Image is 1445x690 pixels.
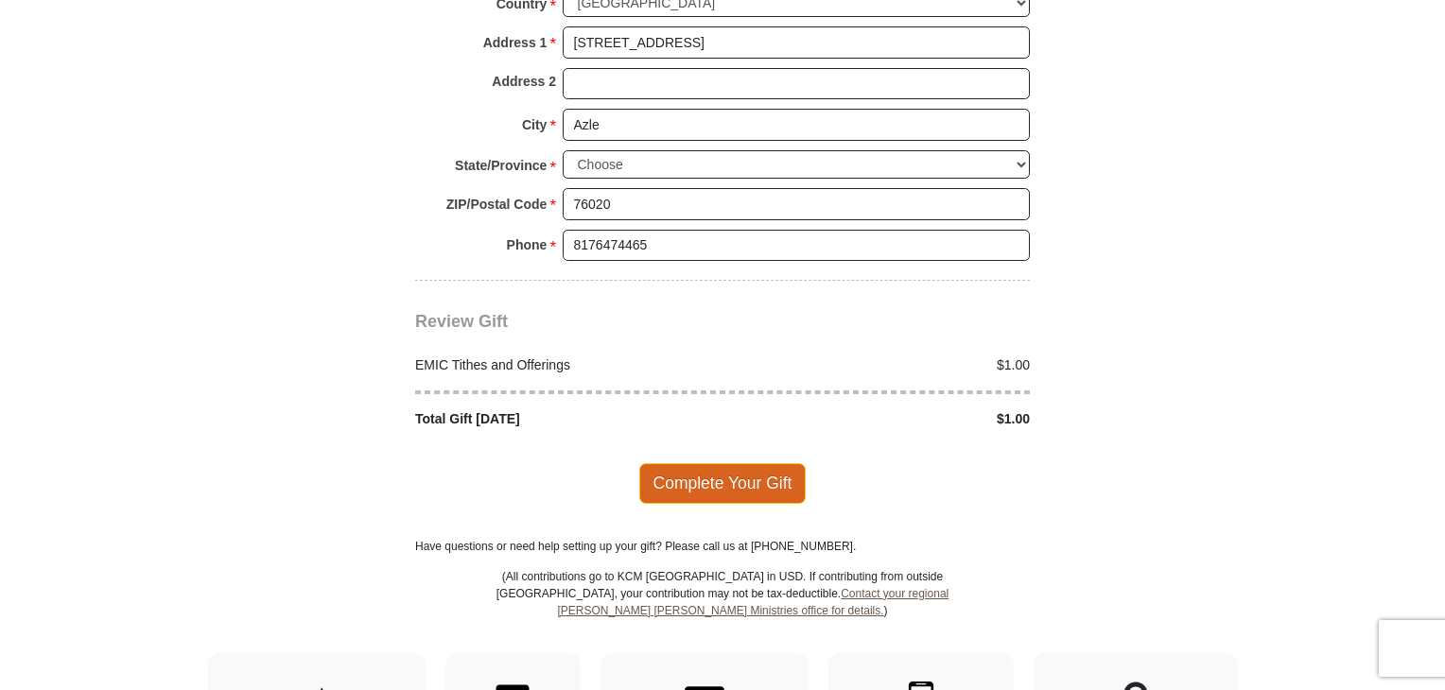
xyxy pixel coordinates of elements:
[522,112,547,138] strong: City
[496,568,949,653] p: (All contributions go to KCM [GEOGRAPHIC_DATA] in USD. If contributing from outside [GEOGRAPHIC_D...
[639,463,807,503] span: Complete Your Gift
[722,355,1040,375] div: $1.00
[415,538,1030,555] p: Have questions or need help setting up your gift? Please call us at [PHONE_NUMBER].
[406,355,723,375] div: EMIC Tithes and Offerings
[557,587,949,617] a: Contact your regional [PERSON_NAME] [PERSON_NAME] Ministries office for details.
[415,312,508,331] span: Review Gift
[455,152,547,179] strong: State/Province
[722,409,1040,429] div: $1.00
[507,232,548,258] strong: Phone
[492,68,556,95] strong: Address 2
[406,409,723,429] div: Total Gift [DATE]
[446,191,548,217] strong: ZIP/Postal Code
[483,29,548,56] strong: Address 1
